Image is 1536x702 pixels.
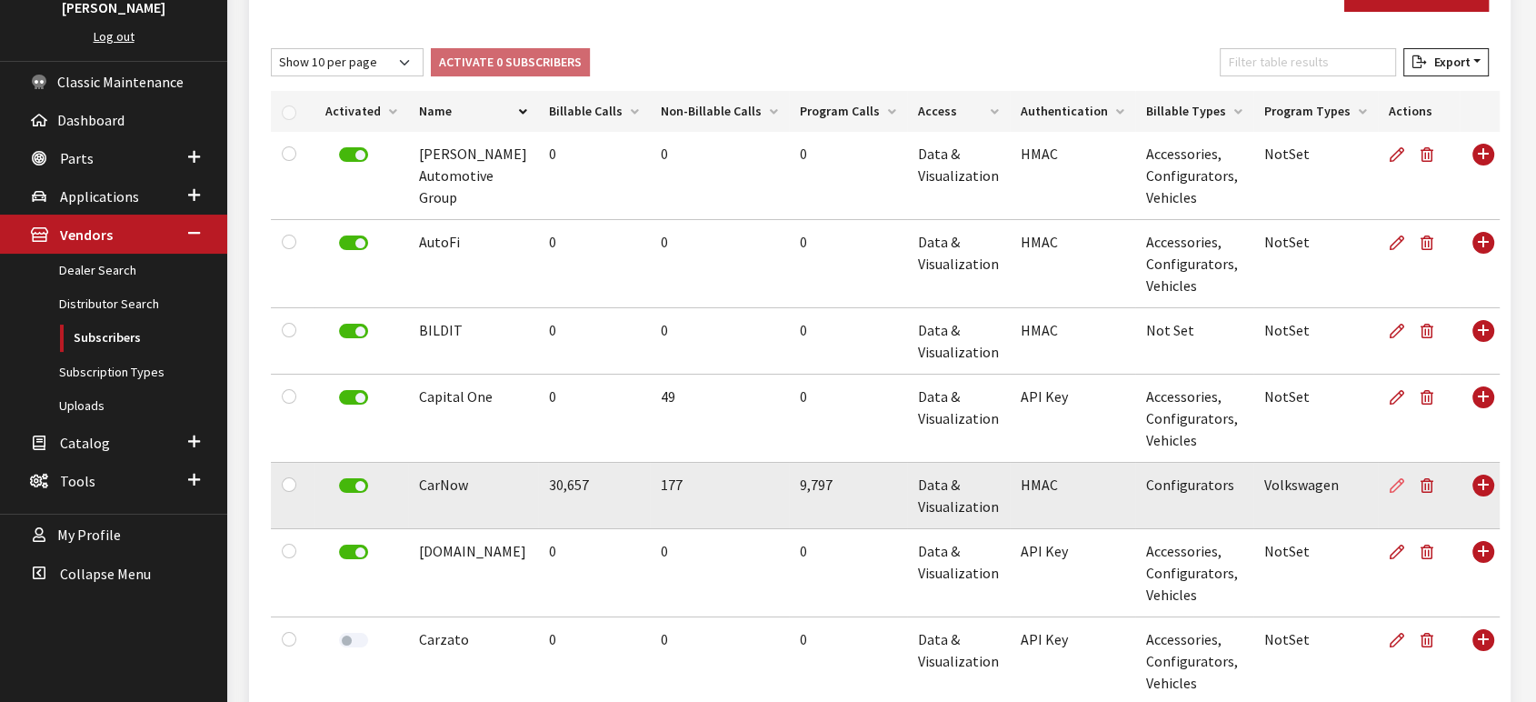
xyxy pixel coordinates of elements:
td: Accessories, Configurators, Vehicles [1135,375,1253,463]
td: Not Set [1135,308,1253,375]
td: 0 [789,132,907,220]
td: 49 [650,375,789,463]
td: Data & Visualization [907,220,1010,308]
label: Deactivate Subscriber [339,147,368,162]
span: Vendors [60,226,113,245]
input: Filter table results [1220,48,1396,76]
span: Applications [60,187,139,206]
td: NotSet [1253,529,1378,617]
td: 30,657 [538,463,650,529]
td: Use Enter key to show more/less [1460,529,1500,617]
td: 0 [538,375,650,463]
td: Use Enter key to show more/less [1460,375,1500,463]
button: Export [1403,48,1489,76]
td: Use Enter key to show more/less [1460,132,1500,220]
td: 0 [538,220,650,308]
td: API Key [1010,375,1135,463]
td: NotSet [1253,375,1378,463]
th: Name: activate to sort column descending [408,91,538,132]
td: 0 [538,308,650,375]
td: HMAC [1010,220,1135,308]
td: CarNow [408,463,538,529]
td: HMAC [1010,132,1135,220]
th: Non-Billable Calls: activate to sort column ascending [650,91,789,132]
td: 0 [538,132,650,220]
span: My Profile [57,526,121,545]
td: HMAC [1010,308,1135,375]
a: Edit Subscriber [1389,220,1412,266]
button: Delete Subscriber [1412,529,1449,575]
th: Program Calls: activate to sort column ascending [789,91,907,132]
td: NotSet [1253,308,1378,375]
td: 177 [650,463,789,529]
span: Parts [60,149,94,167]
span: Collapse Menu [60,565,151,583]
td: Volkswagen [1253,463,1378,529]
td: 0 [789,529,907,617]
td: 0 [789,220,907,308]
td: AutoFi [408,220,538,308]
span: Tools [60,472,95,490]
td: Capital One [408,375,538,463]
button: Delete Subscriber [1412,132,1449,177]
label: Deactivate Subscriber [339,390,368,405]
td: Data & Visualization [907,375,1010,463]
th: Billable Calls: activate to sort column ascending [538,91,650,132]
td: 0 [538,529,650,617]
a: Edit Subscriber [1389,375,1412,420]
a: Edit Subscriber [1389,463,1412,508]
button: Delete Subscriber [1412,308,1449,354]
span: Dashboard [57,111,125,129]
span: Classic Maintenance [57,73,184,91]
td: Use Enter key to show more/less [1460,220,1500,308]
th: Billable Types: activate to sort column ascending [1135,91,1253,132]
td: 0 [650,132,789,220]
th: Access: activate to sort column ascending [907,91,1010,132]
td: 0 [789,308,907,375]
td: Data & Visualization [907,529,1010,617]
td: NotSet [1253,132,1378,220]
td: 0 [789,375,907,463]
td: HMAC [1010,463,1135,529]
td: 0 [650,308,789,375]
th: Actions [1378,91,1460,132]
td: Data & Visualization [907,463,1010,529]
a: Log out [94,28,135,45]
a: Edit Subscriber [1389,529,1412,575]
td: Accessories, Configurators, Vehicles [1135,132,1253,220]
a: Edit Subscriber [1389,132,1412,177]
td: API Key [1010,529,1135,617]
td: Data & Visualization [907,132,1010,220]
a: Edit Subscriber [1389,617,1412,663]
td: Accessories, Configurators, Vehicles [1135,220,1253,308]
th: Program Types: activate to sort column ascending [1253,91,1378,132]
td: BILDIT [408,308,538,375]
a: Edit Subscriber [1389,308,1412,354]
td: [PERSON_NAME] Automotive Group [408,132,538,220]
span: Catalog [60,434,110,452]
button: Delete Subscriber [1412,463,1449,508]
td: Data & Visualization [907,308,1010,375]
td: Configurators [1135,463,1253,529]
label: Deactivate Subscriber [339,324,368,338]
td: 0 [650,220,789,308]
td: 0 [650,529,789,617]
td: NotSet [1253,220,1378,308]
button: Delete Subscriber [1412,617,1449,663]
td: [DOMAIN_NAME] [408,529,538,617]
span: Export [1426,54,1470,70]
button: Delete Subscriber [1412,375,1449,420]
td: Use Enter key to show more/less [1460,463,1500,529]
th: Authentication: activate to sort column ascending [1010,91,1135,132]
th: Activated: activate to sort column ascending [314,91,408,132]
td: Accessories, Configurators, Vehicles [1135,529,1253,617]
label: Deactivate Subscriber [339,478,368,493]
button: Delete Subscriber [1412,220,1449,266]
td: Use Enter key to show more/less [1460,308,1500,375]
label: Deactivate Subscriber [339,545,368,559]
td: 9,797 [789,463,907,529]
label: Activate Subscriber [339,633,368,647]
label: Deactivate Subscriber [339,236,368,250]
